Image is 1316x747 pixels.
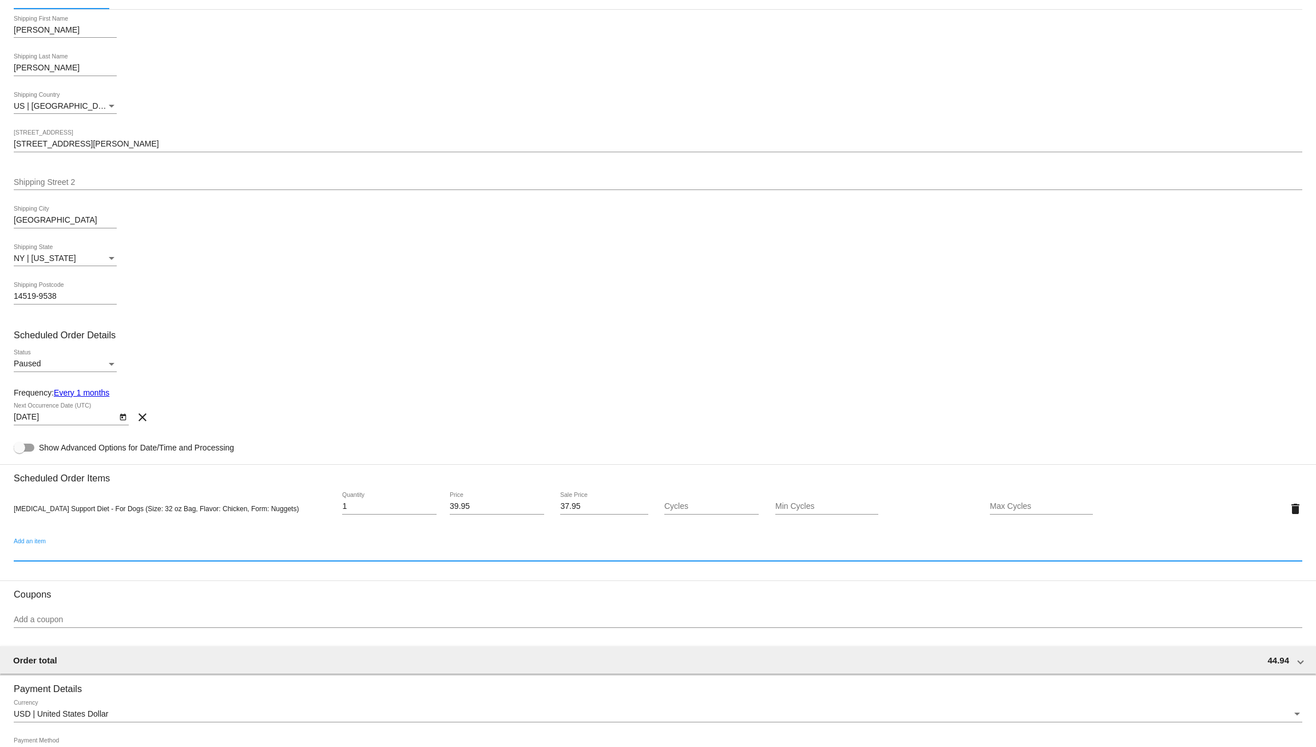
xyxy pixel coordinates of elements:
[14,102,117,111] mat-select: Shipping Country
[14,140,1302,149] input: Shipping Street 1
[14,709,108,718] span: USD | United States Dollar
[14,26,117,35] input: Shipping First Name
[14,359,117,369] mat-select: Status
[14,388,1302,397] div: Frequency:
[14,64,117,73] input: Shipping Last Name
[560,502,648,511] input: Sale Price
[14,710,1302,719] mat-select: Currency
[14,292,117,301] input: Shipping Postcode
[1289,502,1302,516] mat-icon: delete
[14,548,1302,558] input: Add an item
[13,655,57,665] span: Order total
[14,413,117,422] input: Next Occurrence Date (UTC)
[39,442,234,453] span: Show Advanced Options for Date/Time and Processing
[136,410,149,424] mat-icon: clear
[664,502,759,511] input: Cycles
[14,359,41,368] span: Paused
[14,505,299,513] span: [MEDICAL_DATA] Support Diet - For Dogs (Size: 32 oz Bag, Flavor: Chicken, Form: Nuggets)
[1267,655,1289,665] span: 44.94
[117,410,129,422] button: Open calendar
[14,178,1302,187] input: Shipping Street 2
[990,502,1093,511] input: Max Cycles
[14,101,115,110] span: US | [GEOGRAPHIC_DATA]
[14,464,1302,484] h3: Scheduled Order Items
[775,502,878,511] input: Min Cycles
[54,388,109,397] a: Every 1 months
[342,502,437,511] input: Quantity
[14,330,1302,341] h3: Scheduled Order Details
[14,254,76,263] span: NY | [US_STATE]
[14,216,117,225] input: Shipping City
[14,580,1302,600] h3: Coupons
[14,615,1302,625] input: Add a coupon
[450,502,544,511] input: Price
[14,675,1302,694] h3: Payment Details
[14,254,117,263] mat-select: Shipping State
